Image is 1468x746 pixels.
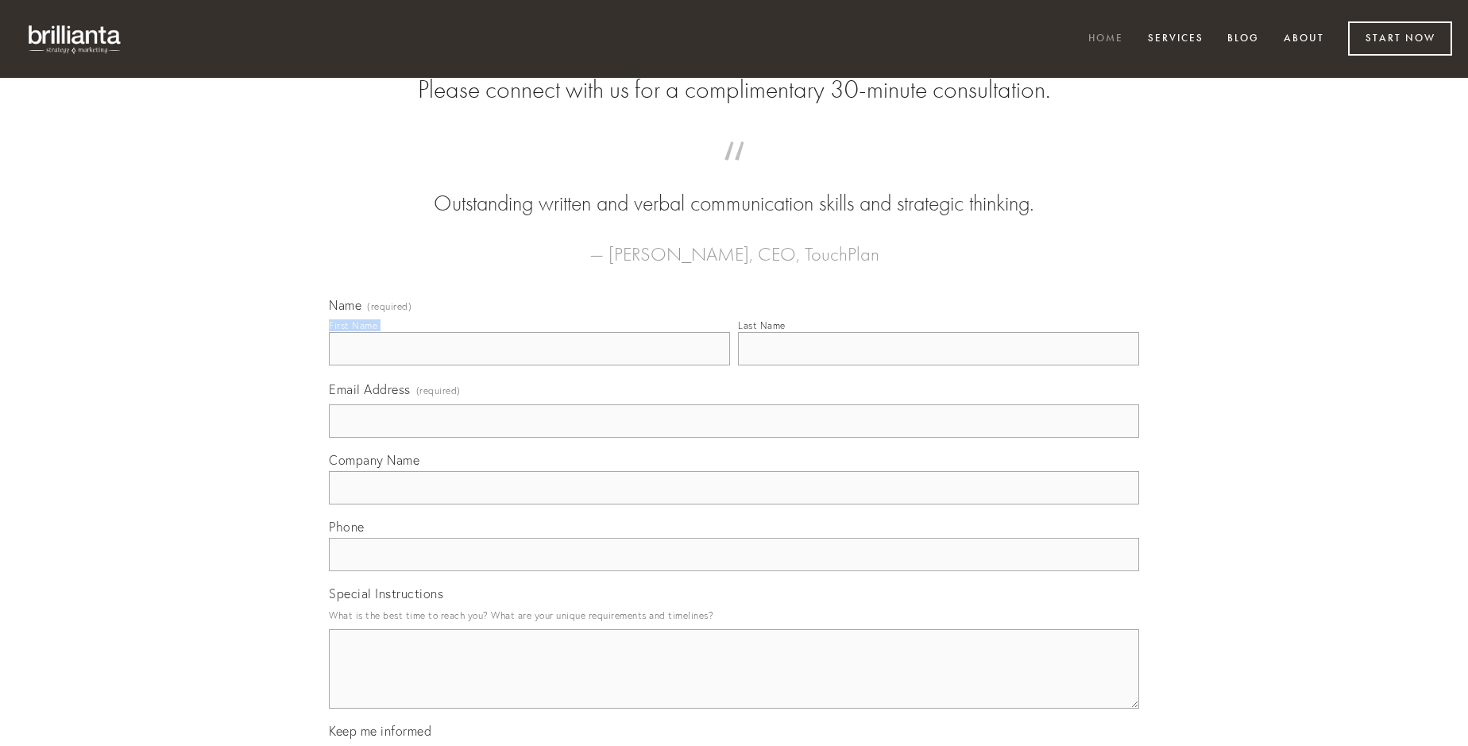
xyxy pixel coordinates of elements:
[354,157,1114,219] blockquote: Outstanding written and verbal communication skills and strategic thinking.
[1078,26,1134,52] a: Home
[1273,26,1335,52] a: About
[329,452,419,468] span: Company Name
[329,586,443,601] span: Special Instructions
[738,319,786,331] div: Last Name
[416,380,461,401] span: (required)
[329,319,377,331] div: First Name
[329,605,1139,626] p: What is the best time to reach you? What are your unique requirements and timelines?
[354,219,1114,270] figcaption: — [PERSON_NAME], CEO, TouchPlan
[329,381,411,397] span: Email Address
[1217,26,1269,52] a: Blog
[1138,26,1214,52] a: Services
[1348,21,1452,56] a: Start Now
[16,16,135,62] img: brillianta - research, strategy, marketing
[354,157,1114,188] span: “
[329,723,431,739] span: Keep me informed
[329,75,1139,105] h2: Please connect with us for a complimentary 30-minute consultation.
[329,297,361,313] span: Name
[329,519,365,535] span: Phone
[367,302,411,311] span: (required)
